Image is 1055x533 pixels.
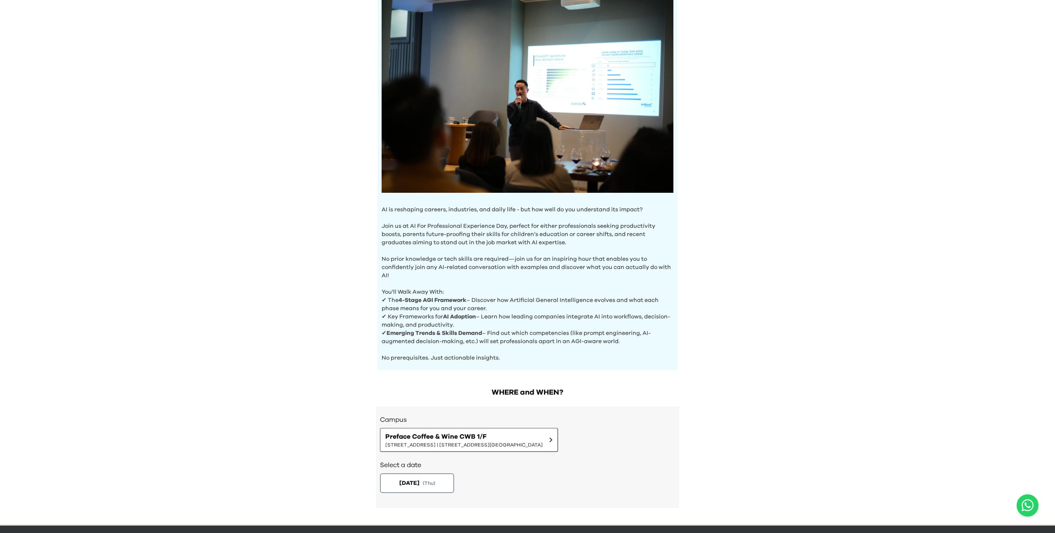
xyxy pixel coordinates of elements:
b: Emerging Trends & Skills Demand [387,330,482,336]
p: ✔ Key Frameworks for – Learn how leading companies integrate AI into workflows, decision-making, ... [382,313,673,329]
button: Preface Coffee & Wine CWB 1/F[STREET_ADDRESS] | [STREET_ADDRESS][GEOGRAPHIC_DATA] [380,428,558,452]
p: No prior knowledge or tech skills are required—join us for an inspiring hour that enables you to ... [382,247,673,280]
button: Open WhatsApp chat [1017,494,1039,517]
span: [DATE] [399,479,420,487]
p: You'll Walk Away With: [382,280,673,296]
span: [STREET_ADDRESS] | [STREET_ADDRESS][GEOGRAPHIC_DATA] [385,442,543,448]
span: Preface Coffee & Wine CWB 1/F [385,432,543,442]
b: AI Adoption [443,314,476,320]
p: ✔ – Find out which competencies (like prompt engineering, AI-augmented decision-making, etc.) wil... [382,329,673,346]
p: Join us at AI For Professional Experience Day, perfect for either professionals seeking productiv... [382,214,673,247]
button: [DATE](Thu) [380,473,454,493]
p: ✔ The – Discover how Artificial General Intelligence evolves and what each phase means for you an... [382,296,673,313]
a: Chat with us on WhatsApp [1017,494,1039,517]
span: ( Thu ) [423,480,435,486]
p: No prerequisites. Just actionable insights. [382,346,673,362]
b: 4-Stage AGI Framework [399,297,467,303]
h2: WHERE and WHEN? [376,387,679,398]
h2: Select a date [380,460,675,470]
p: AI is reshaping careers, industries, and daily life - but how well do you understand its impact? [382,206,673,214]
h3: Campus [380,415,675,425]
